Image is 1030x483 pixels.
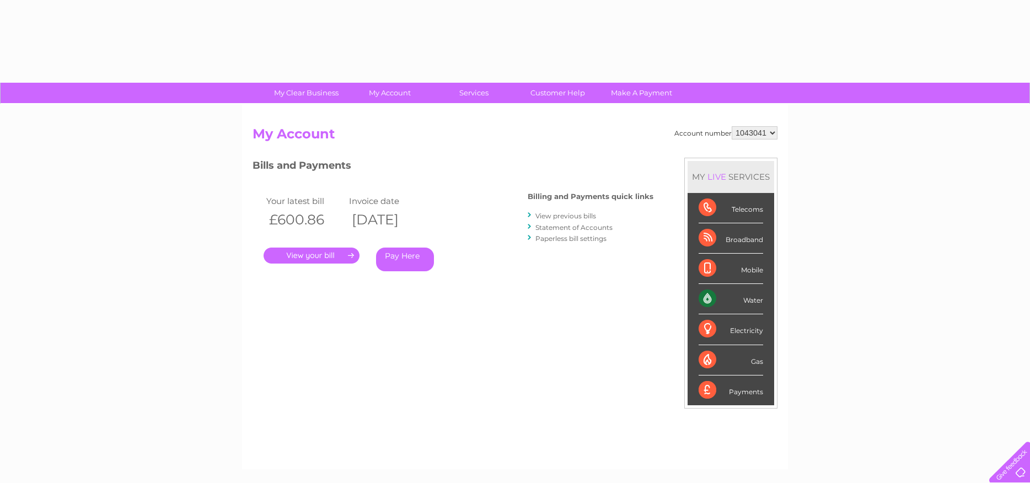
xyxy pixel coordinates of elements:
td: Invoice date [346,194,429,208]
div: Gas [699,345,763,375]
a: Pay Here [376,248,434,271]
a: Paperless bill settings [535,234,607,243]
a: View previous bills [535,212,596,220]
a: My Account [345,83,436,103]
td: Your latest bill [264,194,346,208]
h3: Bills and Payments [253,158,653,177]
a: Customer Help [512,83,603,103]
h2: My Account [253,126,777,147]
div: MY SERVICES [688,161,774,192]
a: Services [428,83,519,103]
h4: Billing and Payments quick links [528,192,653,201]
a: Statement of Accounts [535,223,613,232]
div: Mobile [699,254,763,284]
div: Electricity [699,314,763,345]
th: [DATE] [346,208,429,231]
a: Make A Payment [596,83,687,103]
div: Account number [674,126,777,139]
a: My Clear Business [261,83,352,103]
div: Payments [699,375,763,405]
div: Broadband [699,223,763,254]
div: Water [699,284,763,314]
div: LIVE [705,171,728,182]
th: £600.86 [264,208,346,231]
div: Telecoms [699,193,763,223]
a: . [264,248,360,264]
